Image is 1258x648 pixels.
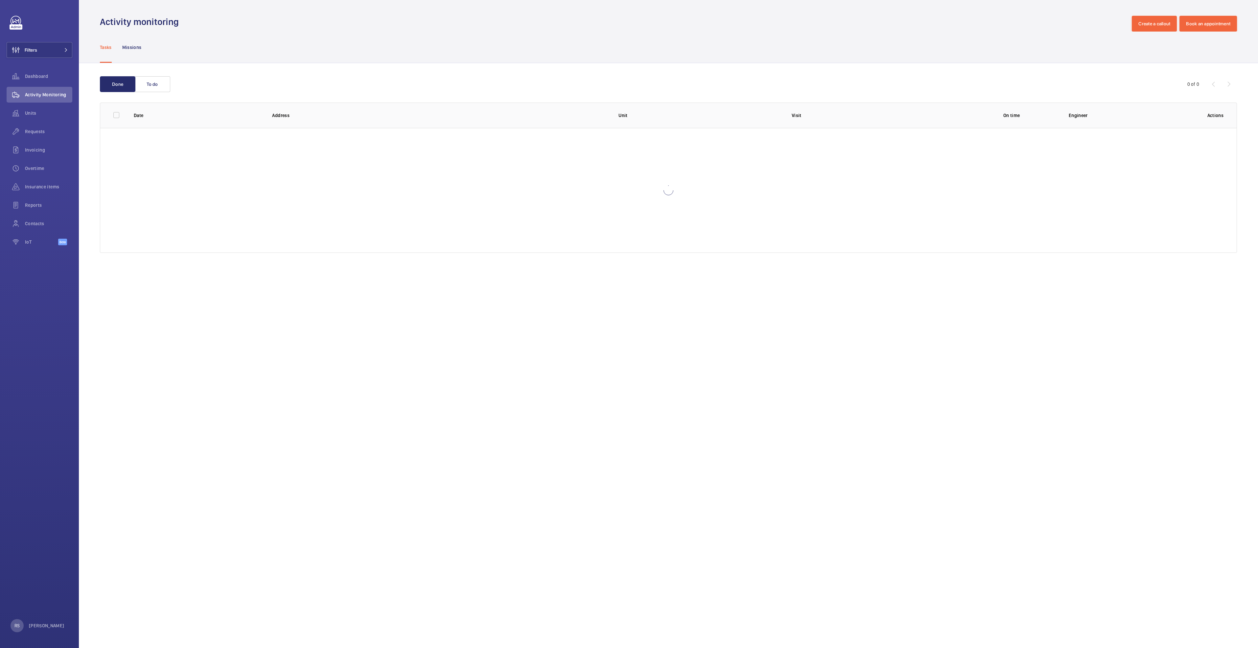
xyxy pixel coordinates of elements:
span: Beta [58,239,67,245]
p: Visit [792,112,954,119]
p: Tasks [100,44,112,51]
span: Overtime [25,165,72,172]
span: IoT [25,239,58,245]
button: Done [100,76,135,92]
p: Actions [1207,112,1223,119]
span: Filters [25,47,37,53]
span: Dashboard [25,73,72,80]
h1: Activity monitoring [100,16,183,28]
button: Book an appointment [1179,16,1237,32]
span: Invoicing [25,147,72,153]
span: Units [25,110,72,116]
span: Insurance items [25,183,72,190]
span: Contacts [25,220,72,227]
span: Requests [25,128,72,135]
p: Missions [122,44,142,51]
span: Activity Monitoring [25,91,72,98]
p: Date [134,112,262,119]
p: Engineer [1069,112,1197,119]
button: Create a callout [1132,16,1177,32]
p: [PERSON_NAME] [29,622,64,629]
p: RS [14,622,20,629]
p: On time [965,112,1058,119]
button: To do [135,76,170,92]
button: Filters [7,42,72,58]
div: 0 of 0 [1187,81,1199,87]
p: Unit [618,112,781,119]
span: Reports [25,202,72,208]
p: Address [272,112,608,119]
